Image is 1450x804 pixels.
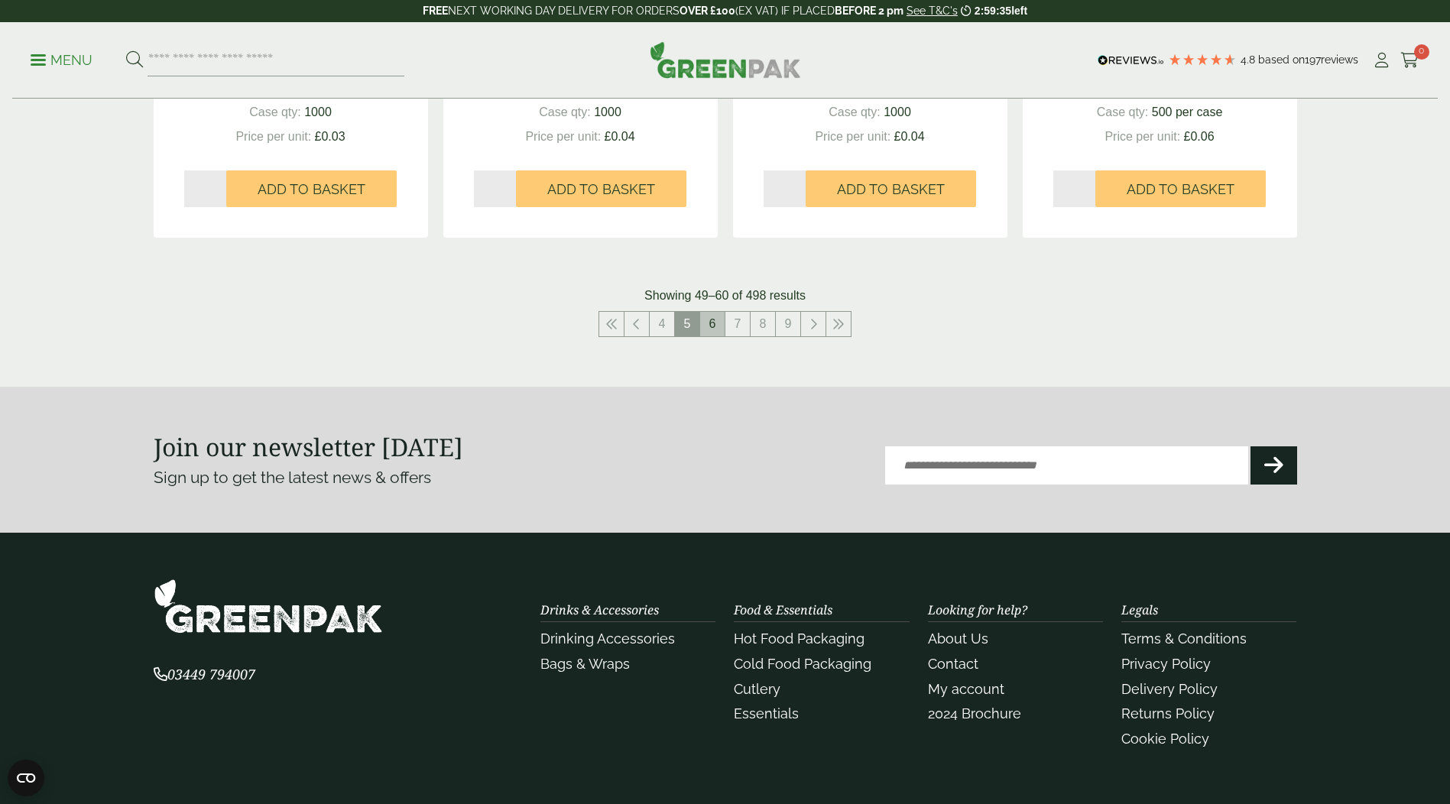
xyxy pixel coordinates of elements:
[235,130,311,143] span: Price per unit:
[700,312,725,336] a: 6
[605,130,635,143] span: £0.04
[226,170,397,207] button: Add to Basket
[525,130,601,143] span: Price per unit:
[725,312,750,336] a: 7
[1414,44,1429,60] span: 0
[1372,53,1391,68] i: My Account
[835,5,903,17] strong: BEFORE 2 pm
[1258,53,1305,66] span: Based on
[1184,130,1215,143] span: £0.06
[928,705,1021,721] a: 2024 Brochure
[540,631,675,647] a: Drinking Accessories
[1105,130,1180,143] span: Price per unit:
[423,5,448,17] strong: FREE
[258,181,365,198] span: Add to Basket
[837,181,945,198] span: Add to Basket
[1241,53,1258,66] span: 4.8
[815,130,890,143] span: Price per unit:
[594,105,621,118] span: 1000
[315,130,345,143] span: £0.03
[516,170,686,207] button: Add to Basket
[928,656,978,672] a: Contact
[650,312,674,336] a: 4
[1121,631,1247,647] a: Terms & Conditions
[1127,181,1234,198] span: Add to Basket
[928,631,988,647] a: About Us
[540,656,630,672] a: Bags & Wraps
[907,5,958,17] a: See T&C's
[650,41,801,78] img: GreenPak Supplies
[1121,681,1218,697] a: Delivery Policy
[154,579,383,634] img: GreenPak Supplies
[776,312,800,336] a: 9
[675,312,699,336] span: 5
[806,170,976,207] button: Add to Basket
[154,465,668,490] p: Sign up to get the latest news & offers
[154,665,255,683] span: 03449 794007
[1400,49,1419,72] a: 0
[1121,731,1209,747] a: Cookie Policy
[154,430,463,463] strong: Join our newsletter [DATE]
[928,681,1004,697] a: My account
[31,51,92,66] a: Menu
[734,705,799,721] a: Essentials
[1168,53,1237,66] div: 4.79 Stars
[734,656,871,672] a: Cold Food Packaging
[894,130,925,143] span: £0.04
[1321,53,1358,66] span: reviews
[1400,53,1419,68] i: Cart
[249,105,301,118] span: Case qty:
[975,5,1011,17] span: 2:59:35
[734,631,864,647] a: Hot Food Packaging
[680,5,735,17] strong: OVER £100
[1011,5,1027,17] span: left
[1095,170,1266,207] button: Add to Basket
[154,668,255,682] a: 03449 794007
[1097,105,1149,118] span: Case qty:
[1121,705,1215,721] a: Returns Policy
[644,287,806,305] p: Showing 49–60 of 498 results
[1305,53,1321,66] span: 197
[539,105,591,118] span: Case qty:
[304,105,332,118] span: 1000
[1098,55,1164,66] img: REVIEWS.io
[884,105,911,118] span: 1000
[547,181,655,198] span: Add to Basket
[829,105,881,118] span: Case qty:
[1121,656,1211,672] a: Privacy Policy
[8,760,44,796] button: Open CMP widget
[751,312,775,336] a: 8
[31,51,92,70] p: Menu
[1152,105,1223,118] span: 500 per case
[734,681,780,697] a: Cutlery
